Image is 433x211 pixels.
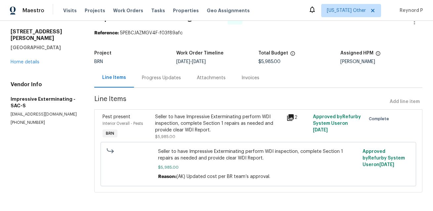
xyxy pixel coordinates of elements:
[158,148,359,161] span: Seller to have Impressive Exterminating perform WDI inspection, complete Section 1 repairs as nee...
[103,122,143,125] span: Interior Overall - Pests
[22,7,44,14] span: Maestro
[363,149,405,167] span: Approved by Refurby System User on
[313,115,361,132] span: Approved by Refurby System User on
[102,74,126,81] div: Line Items
[142,75,181,81] div: Progress Updates
[176,59,206,64] span: -
[155,114,283,133] div: Seller to have Impressive Exterminating perform WDI inspection, complete Section 1 repairs as nee...
[369,116,392,122] span: Complete
[113,7,143,14] span: Work Orders
[241,75,259,81] div: Invoices
[94,59,103,64] span: BRN
[327,7,366,14] span: [US_STATE] Other
[379,162,394,167] span: [DATE]
[375,51,381,59] span: The hpm assigned to this work order.
[11,28,78,42] h2: [STREET_ADDRESS][PERSON_NAME]
[85,7,105,14] span: Projects
[11,44,78,51] h5: [GEOGRAPHIC_DATA]
[11,96,78,109] h5: Impressive Exterminating - SAC-S
[11,112,78,117] p: [EMAIL_ADDRESS][DOMAIN_NAME]
[197,75,226,81] div: Attachments
[176,59,190,64] span: [DATE]
[173,7,199,14] span: Properties
[192,59,206,64] span: [DATE]
[340,51,373,55] h5: Assigned HPM
[176,51,224,55] h5: Work Order Timeline
[94,30,422,36] div: 5PE8CJAZMGV4F-f03f89afc
[158,164,359,171] span: $5,985.00
[176,174,270,179] span: (AK) Updated cost per BR team’s approval.
[207,7,250,14] span: Geo Assignments
[11,120,78,125] p: [PHONE_NUMBER]
[158,174,176,179] span: Reason:
[94,14,222,22] span: Impressive Exterminating - SAC-S
[94,51,111,55] h5: Project
[94,31,119,35] b: Reference:
[258,59,281,64] span: $5,985.00
[11,81,78,88] h4: Vendor Info
[11,60,39,64] a: Home details
[63,7,77,14] span: Visits
[94,96,387,108] span: Line Items
[151,8,165,13] span: Tasks
[397,7,423,14] span: Reynord P
[258,51,288,55] h5: Total Budget
[155,135,175,139] span: $5,985.00
[313,128,328,132] span: [DATE]
[103,130,117,137] span: BRN
[340,59,422,64] div: [PERSON_NAME]
[290,51,295,59] span: The total cost of line items that have been proposed by Opendoor. This sum includes line items th...
[103,115,130,119] span: Pest present
[286,114,309,122] div: 2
